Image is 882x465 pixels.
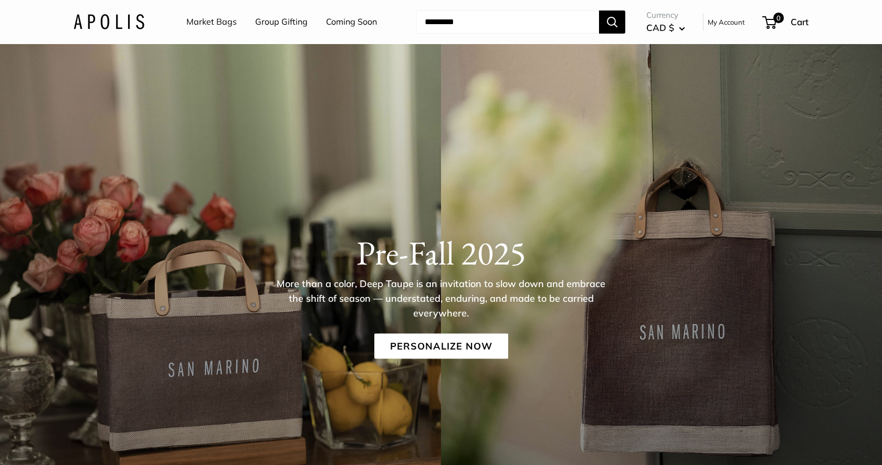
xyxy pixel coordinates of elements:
[186,14,237,30] a: Market Bags
[646,8,685,23] span: Currency
[708,16,745,28] a: My Account
[270,277,612,321] p: More than a color, Deep Taupe is an invitation to slow down and embrace the shift of season — und...
[73,233,808,273] h1: Pre-Fall 2025
[773,13,784,23] span: 0
[326,14,377,30] a: Coming Soon
[791,16,808,27] span: Cart
[255,14,308,30] a: Group Gifting
[416,10,599,34] input: Search...
[646,22,674,33] span: CAD $
[763,14,808,30] a: 0 Cart
[646,19,685,36] button: CAD $
[374,334,508,359] a: Personalize Now
[73,14,144,29] img: Apolis
[599,10,625,34] button: Search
